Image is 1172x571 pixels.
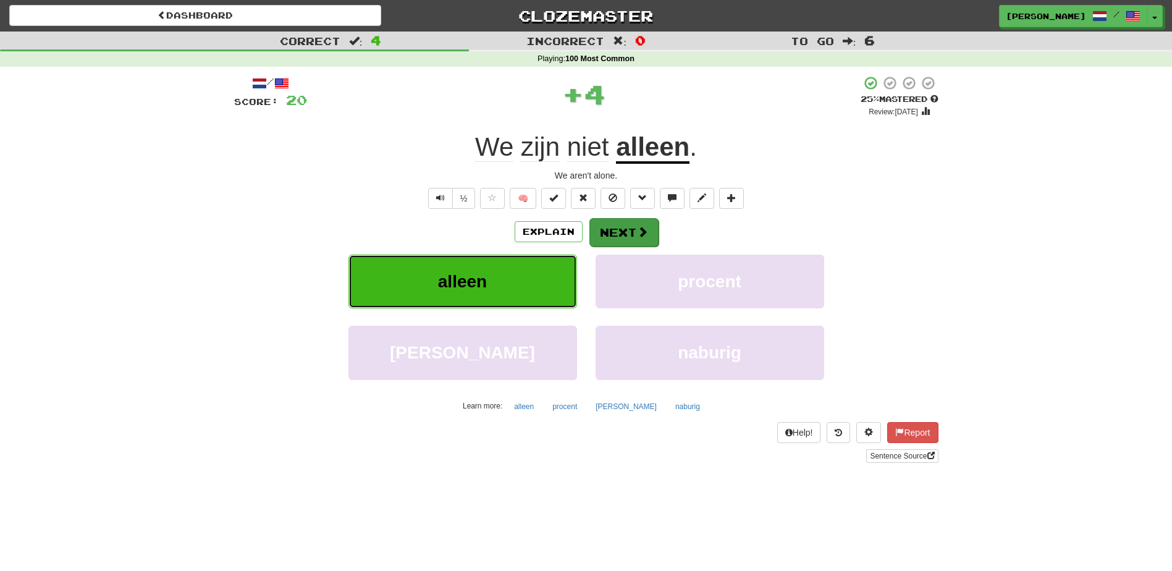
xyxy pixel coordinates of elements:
span: 0 [635,33,646,48]
button: Favorite sentence (alt+f) [480,188,505,209]
span: . [689,132,697,161]
span: + [562,75,584,112]
button: alleen [507,397,541,416]
button: Grammar (alt+g) [630,188,655,209]
button: procent [596,255,824,308]
a: Dashboard [9,5,381,26]
button: Reset to 0% Mastered (alt+r) [571,188,596,209]
span: niet [567,132,609,162]
span: To go [791,35,834,47]
button: Help! [777,422,821,443]
a: [PERSON_NAME] / [999,5,1147,27]
span: zijn [521,132,560,162]
a: Clozemaster [400,5,772,27]
button: [PERSON_NAME] [589,397,664,416]
button: Ignore sentence (alt+i) [601,188,625,209]
button: procent [546,397,584,416]
span: 4 [371,33,381,48]
span: naburig [678,343,741,362]
span: procent [678,272,741,291]
button: naburig [668,397,707,416]
div: / [234,75,307,91]
button: Report [887,422,938,443]
button: Set this sentence to 100% Mastered (alt+m) [541,188,566,209]
span: : [843,36,856,46]
span: : [613,36,626,46]
button: Discuss sentence (alt+u) [660,188,685,209]
span: [PERSON_NAME] [1006,11,1086,22]
button: 🧠 [510,188,536,209]
span: 4 [584,78,605,109]
span: / [1113,10,1119,19]
span: Correct [280,35,340,47]
span: Incorrect [526,35,604,47]
span: 6 [864,33,875,48]
strong: 100 Most Common [565,54,634,63]
button: alleen [348,255,577,308]
div: Mastered [861,94,938,105]
a: Sentence Source [866,449,938,463]
button: [PERSON_NAME] [348,326,577,379]
small: Learn more: [463,402,502,410]
button: Next [589,218,659,247]
button: Add to collection (alt+a) [719,188,744,209]
u: alleen [616,132,689,164]
small: Review: [DATE] [869,108,918,116]
button: Explain [515,221,583,242]
span: 20 [286,92,307,108]
span: alleen [438,272,487,291]
button: ½ [452,188,476,209]
button: Edit sentence (alt+d) [689,188,714,209]
span: [PERSON_NAME] [390,343,535,362]
button: Play sentence audio (ctl+space) [428,188,453,209]
span: 25 % [861,94,879,104]
div: We aren't alone. [234,169,938,182]
button: Round history (alt+y) [827,422,850,443]
span: We [475,132,513,162]
div: Text-to-speech controls [426,188,476,209]
span: : [349,36,363,46]
span: Score: [234,96,279,107]
button: naburig [596,326,824,379]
